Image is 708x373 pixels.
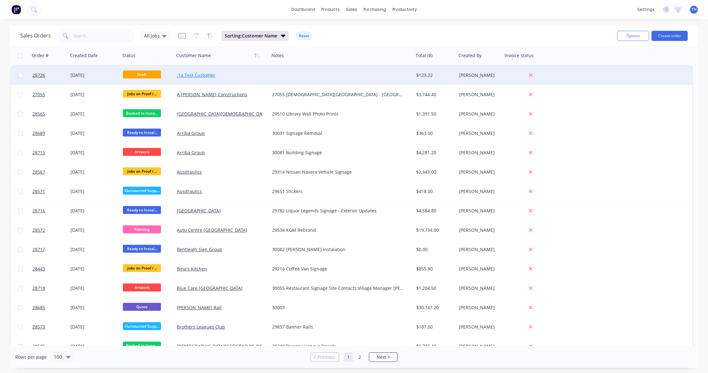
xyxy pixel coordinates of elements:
[344,352,353,362] a: Page 1 is your current page
[416,324,452,330] div: $187.00
[222,31,289,41] button: Sorting:Customer Name
[416,91,452,98] div: $3,744.40
[123,283,161,291] span: Artwork
[32,266,45,272] span: 28443
[504,52,534,59] div: Invoice status
[272,111,404,117] div: 29510 Library Wall Photo Prints
[32,111,45,117] span: 28565
[416,130,452,137] div: $363.00
[296,31,312,40] button: Reset
[123,129,161,137] span: Ready to Instal...
[32,124,70,143] a: 28689
[123,245,161,253] span: Ready to Instal...
[177,343,269,349] a: [DEMOGRAPHIC_DATA][GEOGRAPHIC_DATA]
[32,169,45,175] span: 28567
[32,279,70,298] a: 28718
[70,150,118,156] div: [DATE]
[70,304,118,311] div: [DATE]
[32,163,70,182] a: 28567
[459,169,498,175] div: [PERSON_NAME]
[32,188,45,195] span: 28571
[32,298,70,317] a: 28685
[74,30,136,42] input: Search...
[459,246,498,253] div: [PERSON_NAME]
[177,304,222,310] a: [PERSON_NAME] Rail
[32,182,70,201] a: 28571
[416,72,452,78] div: $123.22
[177,246,222,252] a: Bentleigh Sign Group
[70,246,118,253] div: [DATE]
[459,285,498,291] div: [PERSON_NAME]
[70,227,118,233] div: [DATE]
[32,227,45,233] span: 28572
[225,33,277,39] span: Sorting: Customer Name
[32,143,70,162] a: 28715
[32,130,45,137] span: 28689
[177,208,221,214] a: [GEOGRAPHIC_DATA]
[651,31,688,41] button: Create order
[416,266,452,272] div: $855.80
[272,285,404,291] div: 30055 Restaurant Signage Site Contacts:Village Manager [PERSON_NAME] 0467 814 865 or Assistant vi...
[177,169,202,175] a: Ausdraulics
[416,246,452,253] div: $0.00
[70,130,118,137] div: [DATE]
[617,31,649,41] button: Options
[32,317,70,336] a: 28573
[416,343,452,350] div: $1,742.40
[70,72,118,78] div: [DATE]
[122,52,136,59] div: Status
[318,5,343,14] div: products
[272,343,404,350] div: 29749 Perspex Honour Boards
[272,169,404,175] div: 29314 Nissan Navara Vehicle Signage
[32,343,45,350] span: 28575
[459,324,498,330] div: [PERSON_NAME]
[70,111,118,117] div: [DATE]
[32,66,70,85] a: 28726
[459,343,498,350] div: [PERSON_NAME]
[272,246,404,253] div: 30082 [PERSON_NAME] Instalation
[32,85,70,104] a: 27055
[123,303,161,311] span: Quote
[459,208,498,214] div: [PERSON_NAME]
[32,150,45,156] span: 28715
[123,167,161,175] span: Jobs on Proof /...
[123,322,161,330] span: Outsourced Supp...
[177,111,269,117] a: [GEOGRAPHIC_DATA][DEMOGRAPHIC_DATA]
[32,259,70,278] a: 28443
[177,324,225,330] a: Brothers Leagues Club
[272,150,404,156] div: 30081 Building Signage
[355,352,364,362] a: Page 2
[459,227,498,233] div: [PERSON_NAME]
[271,52,284,59] div: Notes
[459,150,498,156] div: [PERSON_NAME]
[416,52,432,59] div: Total ($)
[32,52,49,59] div: Order #
[123,90,161,98] span: Jobs on Proof /...
[416,227,452,233] div: $19,734.00
[458,52,482,59] div: Created By
[177,188,202,194] a: Ausdraulics
[32,246,45,253] span: 28717
[144,32,160,39] span: All Jobs
[123,109,161,117] span: Booked to Insta...
[32,201,70,220] a: 28716
[369,354,397,360] a: Next page
[272,188,404,195] div: 29651 Stickers
[176,52,211,59] div: Customer Name
[416,285,452,291] div: $1,204.50
[123,187,161,195] span: Outsourced Supp...
[459,91,498,98] div: [PERSON_NAME]
[32,337,70,356] a: 28575
[177,91,247,97] a: A [PERSON_NAME] Constructions
[459,130,498,137] div: [PERSON_NAME]
[416,111,452,117] div: $1,391.50
[311,354,339,360] a: Previous page
[317,354,336,360] span: Previous
[459,72,498,78] div: [PERSON_NAME]
[11,5,21,14] img: Factory
[308,352,400,362] ul: Pagination
[459,266,498,272] div: [PERSON_NAME]
[177,266,207,272] a: Bina's Kitchen
[360,5,389,14] div: purchasing
[343,5,360,14] div: sales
